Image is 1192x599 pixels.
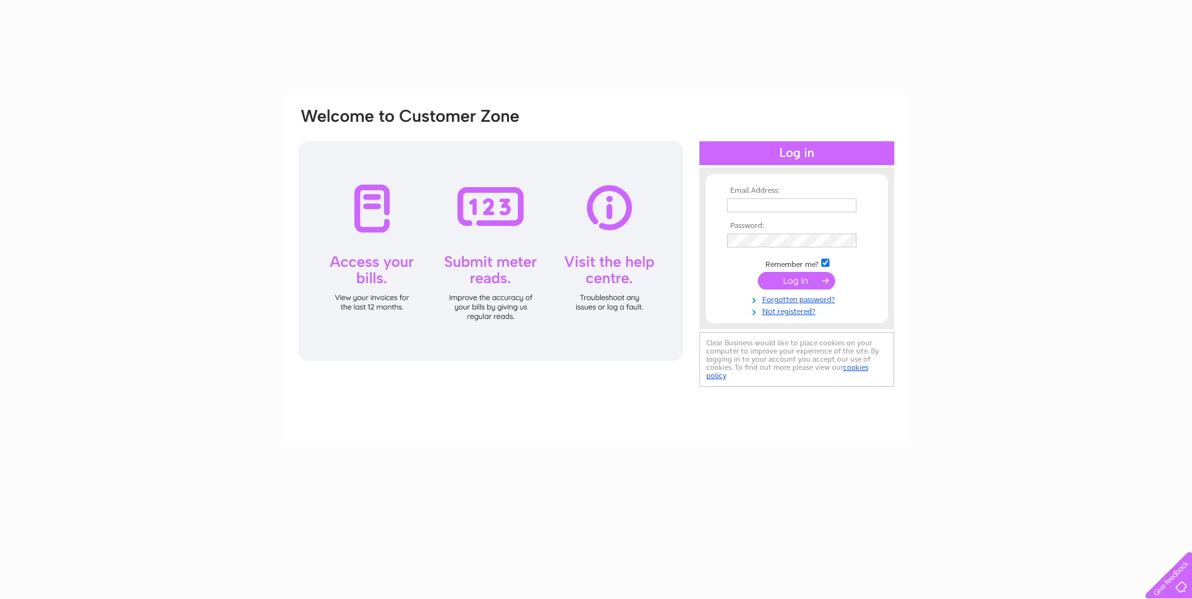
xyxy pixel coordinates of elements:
[758,272,835,289] input: Submit
[699,332,894,387] div: Clear Business would like to place cookies on your computer to improve your experience of the sit...
[724,257,870,269] td: Remember me?
[727,305,870,316] a: Not registered?
[706,363,868,380] a: cookies policy
[724,222,870,230] th: Password:
[724,186,870,195] th: Email Address:
[727,293,870,305] a: Forgotten password?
